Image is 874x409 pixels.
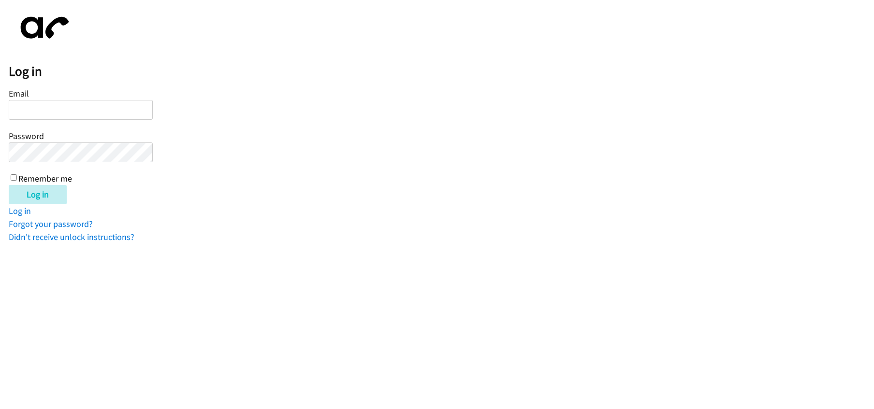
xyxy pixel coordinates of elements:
input: Log in [9,185,67,204]
label: Remember me [18,173,72,184]
label: Password [9,130,44,141]
a: Didn't receive unlock instructions? [9,231,134,242]
img: aphone-8a226864a2ddd6a5e75d1ebefc011f4aa8f32683c2d82f3fb0802fe031f96514.svg [9,9,76,47]
h2: Log in [9,63,874,80]
label: Email [9,88,29,99]
a: Log in [9,205,31,216]
a: Forgot your password? [9,218,93,229]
